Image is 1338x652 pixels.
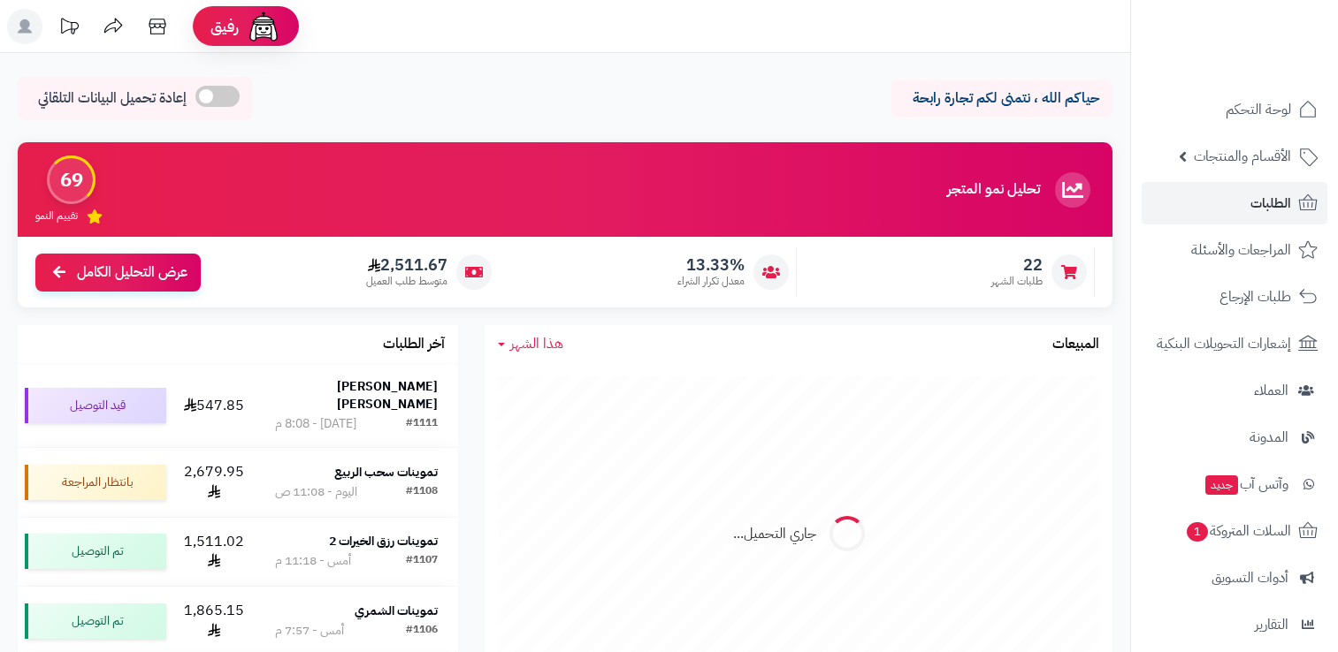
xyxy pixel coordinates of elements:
div: #1111 [406,415,438,433]
td: 2,679.95 [173,448,255,517]
div: اليوم - 11:08 ص [275,483,357,501]
div: بانتظار المراجعة [25,465,166,500]
img: ai-face.png [246,9,281,44]
div: تم التوصيل [25,534,166,569]
span: 22 [991,255,1043,275]
strong: تموينات رزق الخيرات 2 [329,532,438,550]
span: عرض التحليل الكامل [77,262,187,283]
div: جاري التحميل... [733,524,816,544]
div: أمس - 11:18 م [275,552,351,570]
a: العملاء [1142,369,1327,412]
span: 1 [1187,522,1208,542]
span: إعادة تحميل البيانات التلقائي [38,88,187,109]
div: أمس - 7:57 م [275,622,344,640]
strong: تموينات سحب الربيع [334,463,438,481]
strong: [PERSON_NAME] [PERSON_NAME] [337,377,438,413]
span: معدل تكرار الشراء [677,274,745,289]
span: 13.33% [677,255,745,275]
span: جديد [1205,475,1238,495]
span: 2,511.67 [366,255,447,275]
span: العملاء [1254,378,1288,403]
span: أدوات التسويق [1212,565,1288,590]
a: تحديثات المنصة [47,9,91,49]
a: هذا الشهر [498,334,563,354]
div: تم التوصيل [25,603,166,639]
div: #1106 [406,622,438,640]
a: التقارير [1142,603,1327,646]
span: إشعارات التحويلات البنكية [1157,331,1291,356]
span: طلبات الإرجاع [1219,284,1291,309]
a: إشعارات التحويلات البنكية [1142,322,1327,365]
span: المدونة [1250,425,1288,450]
div: #1107 [406,552,438,570]
a: لوحة التحكم [1142,88,1327,131]
span: وآتس آب [1204,472,1288,497]
a: أدوات التسويق [1142,557,1327,599]
span: الطلبات [1250,191,1291,216]
div: [DATE] - 8:08 م [275,415,356,433]
span: المراجعات والأسئلة [1191,238,1291,262]
span: متوسط طلب العميل [366,274,447,289]
p: حياكم الله ، نتمنى لكم تجارة رابحة [905,88,1099,109]
a: طلبات الإرجاع [1142,276,1327,318]
h3: المبيعات [1052,337,1099,353]
span: هذا الشهر [510,333,563,354]
span: طلبات الشهر [991,274,1043,289]
a: المدونة [1142,416,1327,459]
a: عرض التحليل الكامل [35,254,201,292]
span: لوحة التحكم [1226,97,1291,122]
td: 547.85 [173,364,255,447]
a: المراجعات والأسئلة [1142,229,1327,271]
a: الطلبات [1142,182,1327,224]
strong: تموينات الشمري [355,602,438,620]
h3: آخر الطلبات [383,337,445,353]
span: السلات المتروكة [1185,519,1291,543]
a: وآتس آبجديد [1142,463,1327,505]
td: 1,511.02 [173,518,255,587]
h3: تحليل نمو المتجر [947,182,1040,198]
span: رفيق [210,16,239,37]
div: قيد التوصيل [25,388,166,423]
div: #1108 [406,483,438,501]
span: التقارير [1255,612,1288,637]
a: السلات المتروكة1 [1142,510,1327,552]
span: الأقسام والمنتجات [1194,144,1291,169]
span: تقييم النمو [35,208,78,224]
